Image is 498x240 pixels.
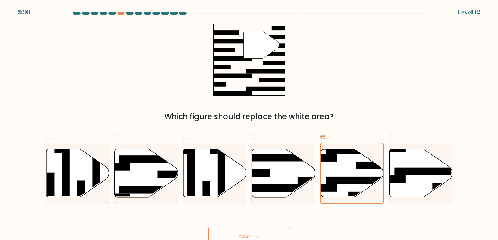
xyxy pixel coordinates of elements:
[46,130,53,142] span: a.
[114,130,122,142] span: b.
[251,130,259,142] span: d.
[18,8,30,17] div: 3:30
[49,111,449,122] div: Which figure should replace the white area?
[457,8,480,17] div: Level 12
[389,130,393,142] span: f.
[320,130,327,142] span: e.
[244,31,279,58] g: "
[183,130,190,142] span: c.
